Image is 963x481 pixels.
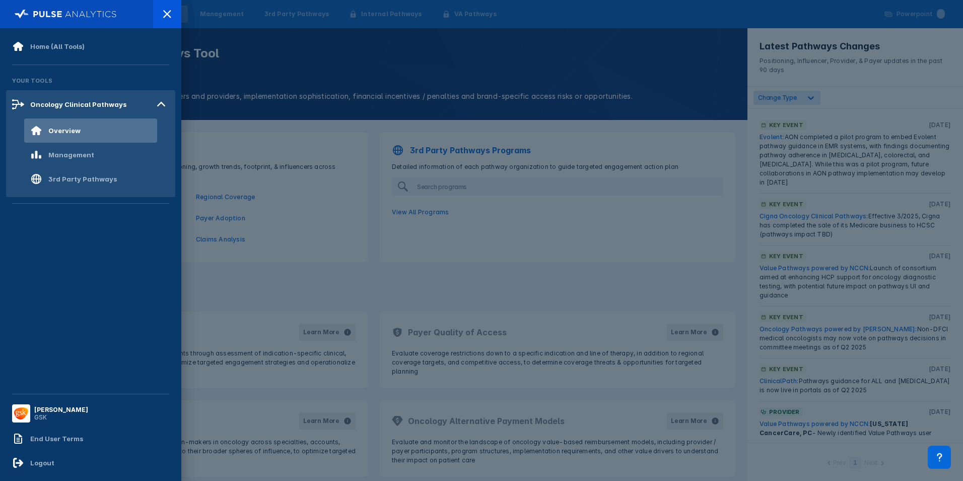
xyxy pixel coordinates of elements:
[6,143,175,167] a: Management
[6,167,175,191] a: 3rd Party Pathways
[6,118,175,143] a: Overview
[48,127,81,135] div: Overview
[34,406,88,413] div: [PERSON_NAME]
[30,435,83,443] div: End User Terms
[48,151,94,159] div: Management
[6,71,175,90] div: Your Tools
[30,459,54,467] div: Logout
[15,7,117,21] img: pulse-logo-full-white.svg
[6,34,175,58] a: Home (All Tools)
[30,100,126,108] div: Oncology Clinical Pathways
[30,42,85,50] div: Home (All Tools)
[34,413,88,421] div: GSK
[6,427,175,451] a: End User Terms
[14,406,28,420] img: menu button
[48,175,117,183] div: 3rd Party Pathways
